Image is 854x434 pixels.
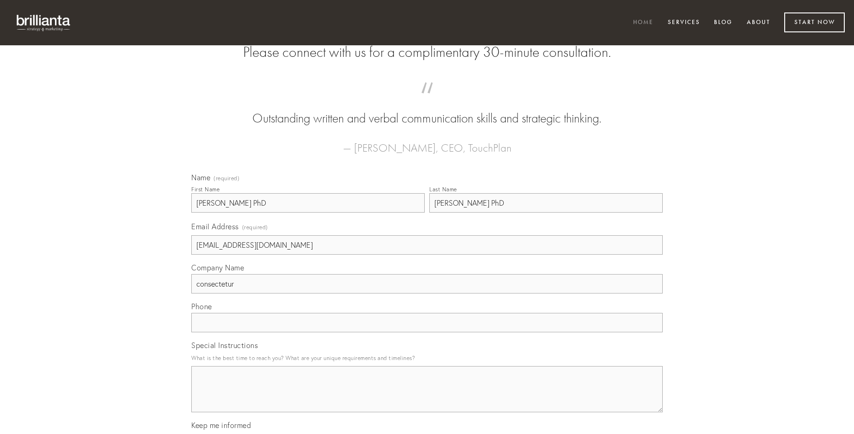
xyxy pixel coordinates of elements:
[213,176,239,181] span: (required)
[191,341,258,350] span: Special Instructions
[627,15,659,31] a: Home
[9,9,79,36] img: brillianta - research, strategy, marketing
[191,302,212,311] span: Phone
[741,15,776,31] a: About
[242,221,268,233] span: (required)
[191,173,210,182] span: Name
[191,263,244,272] span: Company Name
[191,352,663,364] p: What is the best time to reach you? What are your unique requirements and timelines?
[191,186,220,193] div: First Name
[191,222,239,231] span: Email Address
[206,92,648,110] span: “
[784,12,845,32] a: Start Now
[191,421,251,430] span: Keep me informed
[429,186,457,193] div: Last Name
[662,15,706,31] a: Services
[206,92,648,128] blockquote: Outstanding written and verbal communication skills and strategic thinking.
[206,128,648,157] figcaption: — [PERSON_NAME], CEO, TouchPlan
[708,15,738,31] a: Blog
[191,43,663,61] h2: Please connect with us for a complimentary 30-minute consultation.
